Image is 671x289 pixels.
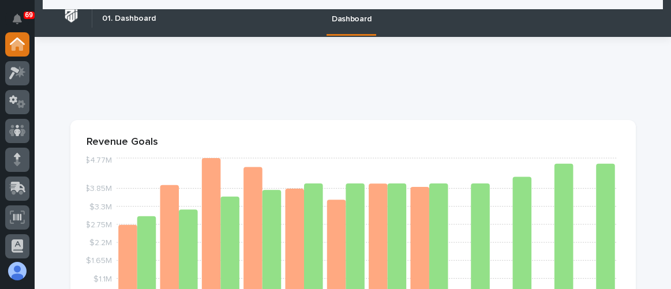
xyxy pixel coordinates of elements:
[87,136,620,149] p: Revenue Goals
[89,239,112,247] tspan: $2.2M
[85,221,112,229] tspan: $2.75M
[89,203,112,211] tspan: $3.3M
[5,7,29,31] button: Notifications
[85,185,112,193] tspan: $3.85M
[14,14,29,32] div: Notifications69
[93,275,112,283] tspan: $1.1M
[86,257,112,265] tspan: $1.65M
[5,259,29,283] button: users-avatar
[61,5,82,27] img: Workspace Logo
[102,14,156,24] h2: 01. Dashboard
[25,11,33,19] p: 69
[85,157,112,165] tspan: $4.77M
